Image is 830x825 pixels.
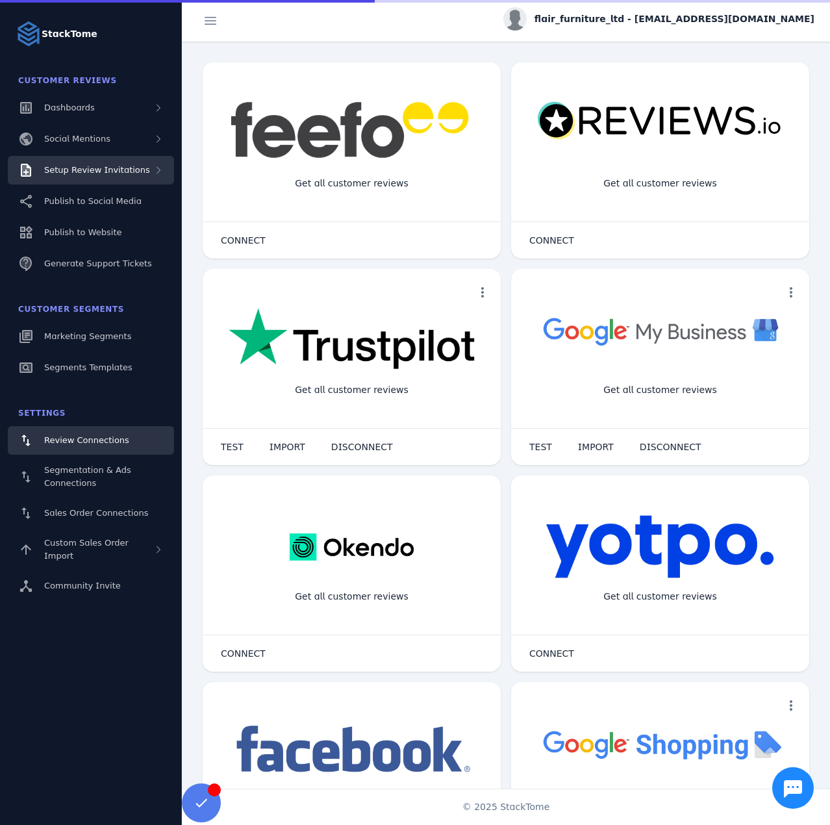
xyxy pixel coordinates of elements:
[516,641,587,666] button: CONNECT
[529,649,574,658] span: CONNECT
[537,721,783,767] img: googleshopping.png
[270,442,305,451] span: IMPORT
[44,196,142,206] span: Publish to Social Media
[44,362,132,372] span: Segments Templates
[44,259,152,268] span: Generate Support Tickets
[221,236,266,245] span: CONNECT
[42,27,97,41] strong: StackTome
[18,305,124,314] span: Customer Segments
[546,514,775,579] img: yotpo.png
[516,434,565,460] button: TEST
[529,442,552,451] span: TEST
[44,465,131,488] span: Segmentation & Ads Connections
[578,442,614,451] span: IMPORT
[537,308,783,354] img: googlebusiness.png
[470,279,496,305] button: more
[534,12,814,26] span: flair_furniture_ltd - [EMAIL_ADDRESS][DOMAIN_NAME]
[8,499,174,527] a: Sales Order Connections
[627,434,714,460] button: DISCONNECT
[18,76,117,85] span: Customer Reviews
[537,101,783,141] img: reviewsio.svg
[284,373,419,407] div: Get all customer reviews
[229,101,475,159] img: feefo.png
[640,442,701,451] span: DISCONNECT
[208,227,279,253] button: CONNECT
[257,434,318,460] button: IMPORT
[44,165,150,175] span: Setup Review Invitations
[318,434,406,460] button: DISCONNECT
[229,308,475,372] img: trustpilot.png
[8,457,174,496] a: Segmentation & Ads Connections
[8,218,174,247] a: Publish to Website
[8,572,174,600] a: Community Invite
[284,579,419,614] div: Get all customer reviews
[221,649,266,658] span: CONNECT
[290,514,414,579] img: okendo.webp
[44,103,95,112] span: Dashboards
[565,434,627,460] button: IMPORT
[516,227,587,253] button: CONNECT
[221,442,244,451] span: TEST
[208,641,279,666] button: CONNECT
[8,426,174,455] a: Review Connections
[208,434,257,460] button: TEST
[44,134,110,144] span: Social Mentions
[18,409,66,418] span: Settings
[503,7,527,31] img: profile.jpg
[16,21,42,47] img: Logo image
[583,786,736,820] div: Import Products from Google
[331,442,393,451] span: DISCONNECT
[44,508,148,518] span: Sales Order Connections
[8,353,174,382] a: Segments Templates
[593,166,727,201] div: Get all customer reviews
[44,331,131,341] span: Marketing Segments
[593,373,727,407] div: Get all customer reviews
[8,322,174,351] a: Marketing Segments
[462,800,550,814] span: © 2025 StackTome
[284,166,419,201] div: Get all customer reviews
[503,7,814,31] button: flair_furniture_ltd - [EMAIL_ADDRESS][DOMAIN_NAME]
[8,187,174,216] a: Publish to Social Media
[529,236,574,245] span: CONNECT
[44,227,121,237] span: Publish to Website
[44,581,121,590] span: Community Invite
[229,721,475,779] img: facebook.png
[593,579,727,614] div: Get all customer reviews
[778,692,804,718] button: more
[8,249,174,278] a: Generate Support Tickets
[778,279,804,305] button: more
[44,538,129,561] span: Custom Sales Order Import
[44,435,129,445] span: Review Connections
